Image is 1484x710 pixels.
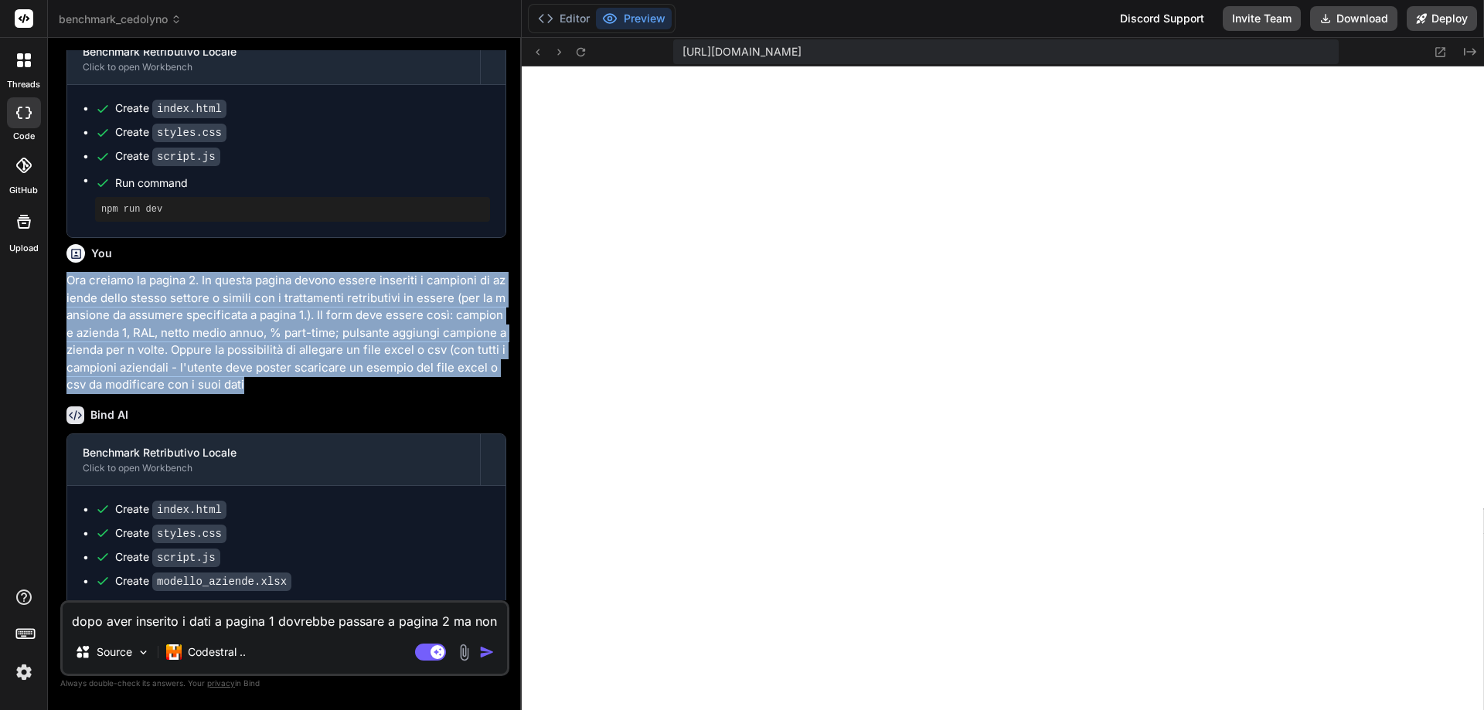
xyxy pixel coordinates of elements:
p: Codestral .. [188,644,246,660]
label: threads [7,78,40,91]
div: Click to open Workbench [83,462,465,474]
img: attachment [455,644,473,661]
code: modello_aziende.xlsx [152,572,291,591]
h6: Bind AI [90,407,128,423]
div: Create [115,148,220,165]
span: Run command [115,175,490,191]
label: code [13,130,35,143]
span: privacy [207,678,235,688]
p: Ora creiamo la pagina 2. In questa pagina devono essere inseriti i campioni di aziende dello stes... [66,272,506,394]
img: settings [11,659,37,685]
code: script.js [152,148,220,166]
code: index.html [152,501,226,519]
div: Create [115,124,226,141]
img: Pick Models [137,646,150,659]
button: Benchmark Retributivo LocaleClick to open Workbench [67,434,480,485]
div: Benchmark Retributivo Locale [83,445,465,460]
button: Editor [532,8,596,29]
p: Source [97,644,132,660]
div: Benchmark Retributivo Locale [83,44,465,59]
h6: You [91,246,112,261]
img: Codestral 25.01 [166,644,182,660]
button: Deploy [1407,6,1477,31]
div: Click to open Workbench [83,61,465,73]
span: [URL][DOMAIN_NAME] [682,44,802,59]
code: script.js [152,549,220,567]
code: styles.css [152,124,226,142]
button: Invite Team [1223,6,1301,31]
img: icon [479,644,495,660]
label: Upload [9,242,39,255]
button: Benchmark Retributivo LocaleClick to open Workbench [67,33,480,84]
button: Download [1310,6,1397,31]
div: Create [115,100,226,117]
p: Always double-check its answers. Your in Bind [60,676,509,691]
code: styles.css [152,525,226,543]
div: Create [115,573,291,589]
pre: npm run dev [101,203,484,216]
div: Create [115,525,226,542]
div: Create [115,501,226,518]
div: Discord Support [1111,6,1213,31]
code: index.html [152,100,226,118]
label: GitHub [9,184,38,197]
span: benchmark_cedolyno [59,12,182,27]
div: Create [115,549,220,566]
button: Preview [596,8,672,29]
